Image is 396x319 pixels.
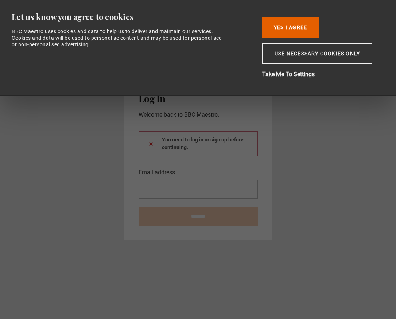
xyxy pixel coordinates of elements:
[262,70,379,79] button: Take Me To Settings
[12,28,227,48] div: BBC Maestro uses cookies and data to help us to deliver and maintain our services. Cookies and da...
[262,17,319,38] button: Yes I Agree
[139,168,175,177] label: Email address
[139,93,258,104] h2: Log In
[262,43,372,64] button: Use necessary cookies only
[139,131,258,156] div: You need to log in or sign up before continuing.
[139,110,258,119] p: Welcome back to BBC Maestro.
[12,12,251,22] div: Let us know you agree to cookies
